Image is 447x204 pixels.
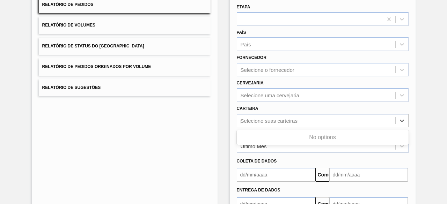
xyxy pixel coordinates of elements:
[241,92,299,98] font: Selecione uma cervejaria
[237,159,277,164] font: Coleta de dados
[237,131,409,143] div: No options
[42,85,101,90] font: Relatório de Sugestões
[315,168,329,182] button: Comeu
[237,106,258,111] font: Carteira
[39,38,211,55] button: Relatório de Status do [GEOGRAPHIC_DATA]
[42,23,95,28] font: Relatório de Volumes
[329,168,408,182] input: dd/mm/aaaa
[237,30,246,35] font: País
[237,188,280,192] font: Entrega de dados
[237,5,250,9] font: Etapa
[42,2,94,7] font: Relatório de Pedidos
[237,81,264,85] font: Cervejaria
[241,118,298,123] font: Selecione suas carteiras
[39,58,211,75] button: Relatório de Pedidos Originados por Volume
[42,65,151,69] font: Relatório de Pedidos Originados por Volume
[237,168,315,182] input: dd/mm/aaaa
[237,55,266,60] font: Fornecedor
[39,79,211,96] button: Relatório de Sugestões
[241,67,294,73] font: Selecione o fornecedor
[39,17,211,34] button: Relatório de Volumes
[241,41,251,47] font: País
[42,44,144,48] font: Relatório de Status do [GEOGRAPHIC_DATA]
[241,143,267,149] font: Último Mês
[318,172,334,177] font: Comeu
